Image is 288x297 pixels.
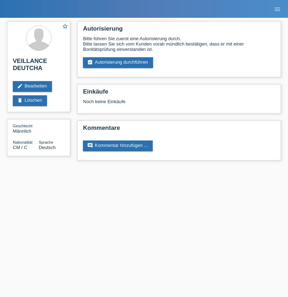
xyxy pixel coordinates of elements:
[83,36,275,52] div: Bitte führen Sie zuerst eine Autorisierung durch. Bitte lassen Sie sich vom Kunden vorab mündlich...
[13,123,39,134] div: Männlich
[13,81,52,92] a: editBearbeiten
[270,7,284,11] a: menu
[39,145,56,150] span: Deutsch
[83,25,275,36] h2: Autorisierung
[13,124,32,128] span: Geschlecht
[87,143,93,148] i: comment
[17,97,23,103] i: delete
[17,83,23,89] i: edit
[87,59,93,65] i: assignment_turned_in
[83,99,275,110] div: Noch keine Einkäufe
[39,140,53,144] span: Sprache
[13,145,27,150] span: Kamerun / C / 19.09.2021
[274,6,281,13] i: menu
[83,124,275,135] h2: Kommentare
[83,140,153,151] a: commentKommentar hinzufügen ...
[13,58,64,75] h2: VEILLANCE DEUTCHA
[13,140,32,144] span: Nationalität
[13,95,47,106] a: deleteLöschen
[83,57,153,68] a: assignment_turned_inAutorisierung durchführen
[62,23,68,31] a: star_border
[62,23,68,30] i: star_border
[83,88,275,99] h2: Einkäufe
